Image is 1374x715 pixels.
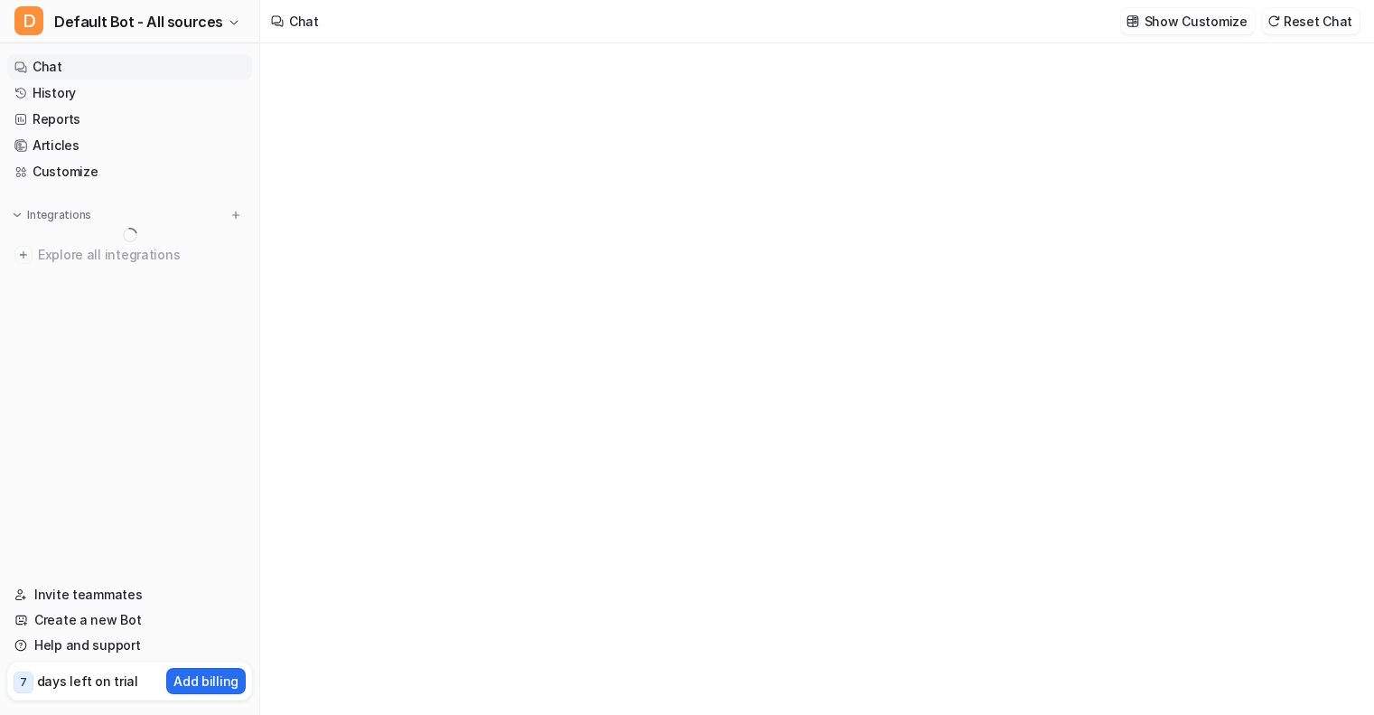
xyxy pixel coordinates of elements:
[11,209,23,221] img: expand menu
[7,159,252,184] a: Customize
[1145,12,1248,31] p: Show Customize
[1262,8,1360,34] button: Reset Chat
[54,9,223,34] span: Default Bot - All sources
[7,607,252,633] a: Create a new Bot
[37,672,138,691] p: days left on trial
[7,133,252,158] a: Articles
[1267,14,1280,28] img: reset
[173,672,238,691] p: Add billing
[14,6,43,35] span: D
[20,674,27,691] p: 7
[7,633,252,658] a: Help and support
[1121,8,1255,34] button: Show Customize
[166,668,246,694] button: Add billing
[14,246,33,264] img: explore all integrations
[289,12,319,31] div: Chat
[7,54,252,80] a: Chat
[229,209,242,221] img: menu_add.svg
[38,240,245,269] span: Explore all integrations
[7,107,252,132] a: Reports
[7,582,252,607] a: Invite teammates
[27,208,91,222] p: Integrations
[7,242,252,268] a: Explore all integrations
[7,206,97,224] button: Integrations
[7,80,252,106] a: History
[1126,14,1139,28] img: customize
